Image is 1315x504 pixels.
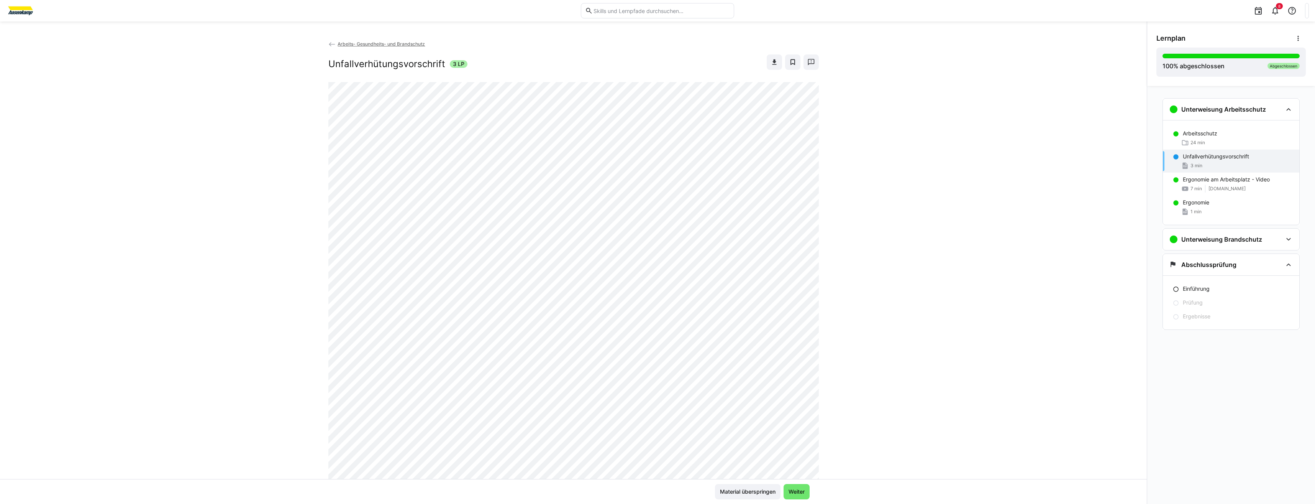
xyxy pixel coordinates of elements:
[1278,4,1281,8] span: 8
[1190,186,1202,192] span: 7 min
[1190,209,1202,215] span: 1 min
[1183,153,1249,160] p: Unfallverhütungsvorschrift
[328,58,445,70] h2: Unfallverhütungsvorschrift
[784,484,810,499] button: Weiter
[1183,285,1210,293] p: Einführung
[719,488,777,496] span: Material überspringen
[1181,105,1266,113] h3: Unterweisung Arbeitsschutz
[1181,236,1262,243] h3: Unterweisung Brandschutz
[338,41,425,47] span: Arbeits- Gesundheits- und Brandschutz
[328,41,425,47] a: Arbeits- Gesundheits- und Brandschutz
[1190,163,1202,169] span: 3 min
[1183,176,1270,183] p: Ergonomie am Arbeitsplatz - Video
[593,7,730,14] input: Skills und Lernpfade durchsuchen…
[1163,61,1225,71] div: % abgeschlossen
[1156,34,1185,43] span: Lernplan
[715,484,780,499] button: Material überspringen
[787,488,806,496] span: Weiter
[1190,140,1205,146] span: 24 min
[453,60,464,68] span: 3 LP
[1181,261,1236,268] h3: Abschlussprüfung
[1208,186,1246,192] span: [DOMAIN_NAME]
[1183,199,1209,206] p: Ergonomie
[1163,62,1173,70] span: 100
[1183,130,1217,137] p: Arbeitsschutz
[1183,299,1203,306] p: Prüfung
[1183,313,1210,320] p: Ergebnisse
[1267,63,1300,69] div: Abgeschlossen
